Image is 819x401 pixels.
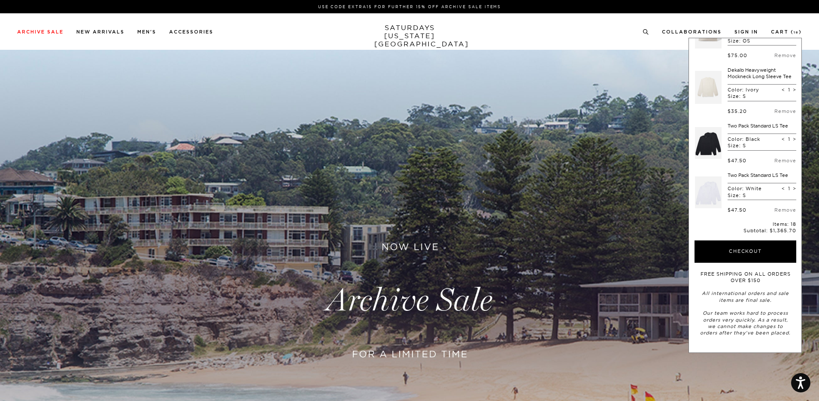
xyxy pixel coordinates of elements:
[734,30,758,34] a: Sign In
[76,30,124,34] a: New Arrivals
[702,290,789,303] em: All international orders and sale items are final sale.
[728,185,762,191] p: Color: White
[728,123,788,129] a: Two Pack Standard LS Tee
[728,192,762,198] p: Size: S
[793,136,796,142] span: >
[728,67,792,79] a: Dekalb Heavyweight Mockneck Long Sleeve Tee
[699,271,792,284] p: FREE SHIPPING ON ALL ORDERS OVER $150
[728,158,746,164] div: $47.50
[728,108,747,114] div: $35.20
[728,87,759,93] p: Color: Ivory
[695,221,796,227] p: Items: 18
[728,172,788,178] a: Two Pack Standard LS Tee
[137,30,156,34] a: Men's
[793,185,796,191] span: >
[782,136,785,142] span: <
[774,52,796,58] a: Remove
[17,30,64,34] a: Archive Sale
[771,30,802,34] a: Cart (18)
[728,136,760,142] p: Color: Black
[782,185,785,191] span: <
[782,87,785,93] span: <
[728,38,765,44] p: Size: OS
[728,93,759,99] p: Size: S
[662,30,722,34] a: Collaborations
[770,228,796,234] span: $1,365.70
[169,30,213,34] a: Accessories
[695,240,796,263] button: Checkout
[728,52,747,58] div: $75.00
[774,158,796,164] a: Remove
[21,3,798,10] p: Use Code EXTRA15 for Further 15% Off Archive Sale Items
[695,228,796,234] p: Subtotal:
[774,108,796,114] a: Remove
[374,24,445,48] a: SATURDAYS[US_STATE][GEOGRAPHIC_DATA]
[728,143,760,149] p: Size: S
[793,87,796,93] span: >
[774,207,796,213] a: Remove
[794,31,799,34] small: 18
[700,310,791,336] em: Our team works hard to process orders very quickly. As a result, we cannot make changes to orders...
[728,207,746,213] div: $47.50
